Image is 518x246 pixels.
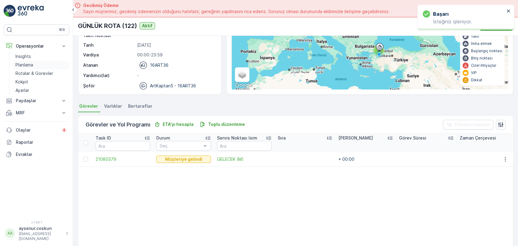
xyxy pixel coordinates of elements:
a: Rotalar & Görevler [13,69,69,78]
span: Varlıklar [104,103,122,109]
a: Insights [13,52,69,61]
a: Raporlar [4,136,69,148]
p: 4 [63,128,66,133]
span: Bertaraflar [128,103,152,109]
p: Durum [156,135,170,141]
p: Task ID [96,135,111,141]
button: Müşteriye gelindi [156,156,211,163]
div: AA [5,228,15,238]
a: Evraklar [4,148,69,160]
p: Ayarlar [15,87,29,93]
p: MRF [16,110,57,116]
div: 2 [373,44,385,56]
p: Raporlar [16,139,67,145]
a: 21080379 [96,156,150,162]
div: Toggle Row Selected [83,157,88,162]
p: 00:00-23:59 [137,52,215,58]
button: Paydaşlar [4,95,69,107]
p: VIP [471,70,477,75]
p: Insights [15,53,31,59]
p: [PERSON_NAME] [338,135,373,141]
p: ⌘B [59,27,65,32]
p: Servis Noktası Isim [217,135,257,141]
img: Google [233,81,253,89]
p: Başlangıç noktası [471,49,502,53]
a: Layers [235,68,249,81]
p: Yakıt [471,34,479,39]
h3: başarı [433,10,449,18]
span: Gecikmiş Ödeme [83,2,390,8]
p: İsteğiniz işleniyor. [423,19,505,24]
td: + 00:00 [335,152,396,167]
p: ETA'yı hesapla [163,121,194,127]
p: 16ART36 [150,62,168,68]
p: Filtreleri temizle [455,122,490,128]
a: Planlama [13,61,69,69]
img: logo [4,5,16,17]
p: Görev Süresi [399,135,426,141]
button: Filtreleri temizle [443,120,493,130]
input: Ara [217,141,272,151]
img: logo_light-DOdMpM7g.png [18,5,44,17]
input: Ara [96,141,150,151]
p: Tarih [83,42,135,48]
p: ArtKaptan5 - 16ART36 [150,83,196,89]
p: Kokpit [15,79,28,85]
p: Bitiş noktası [471,56,493,61]
p: Atanan [83,62,98,68]
button: Toplu düzenleme [197,121,247,128]
p: İmha etmek [471,41,492,46]
p: Planlama [15,62,33,68]
p: - [137,72,215,79]
p: aysenur.coskun [19,225,63,231]
button: Operasyonlar [4,40,69,52]
p: [DATE] [137,42,215,48]
p: Dikkat [471,78,482,83]
button: AAaysenur.coskun[EMAIL_ADDRESS][DOMAIN_NAME] [4,225,69,241]
a: Bu bölgeyi Google Haritalar'da açın (yeni pencerede açılır) [233,81,253,89]
span: Görevler [79,103,98,109]
p: Sıra [278,135,286,141]
button: Aktif [140,22,155,29]
span: v 1.48.1 [4,221,69,224]
a: GELECEK (M) [217,156,272,162]
a: Kokpit [13,78,69,86]
button: ETA'yı hesapla [152,121,196,128]
p: Evraklar [16,151,67,157]
p: Rotalar & Görevler [15,70,53,76]
p: Seç [160,143,201,149]
a: Olaylar4 [4,124,69,136]
p: GÜNLÜK ROTA (122) [78,21,137,30]
p: Toplu düzenleme [208,121,245,127]
p: Görevler ve Yol Programı [86,120,151,129]
p: Vardiya [83,52,135,58]
p: Şoför [83,83,95,89]
p: Yardımcı(lar) [83,72,135,79]
button: close [506,8,511,14]
span: Sayın müşterimiz, gecikmiş ödemenizin olduğunu hatırlatır, gereğinin yapılmasını rica ederiz. Sor... [83,8,390,15]
button: MRF [4,107,69,119]
p: Paydaşlar [16,98,57,104]
a: Ayarlar [13,86,69,95]
p: Olaylar [16,127,58,133]
p: [EMAIL_ADDRESS][DOMAIN_NAME] [19,231,63,241]
p: Zaman Çerçevesi [460,135,496,141]
p: Özel ihtiyaçlar [471,63,496,68]
p: Müşteriye gelindi [165,156,202,162]
p: Aktif [142,23,153,29]
p: Operasyonlar [16,43,57,49]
